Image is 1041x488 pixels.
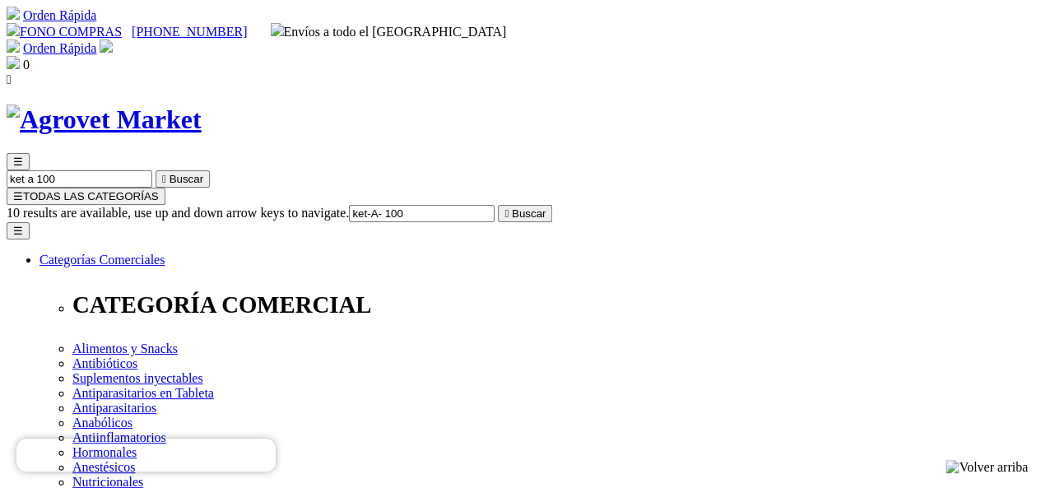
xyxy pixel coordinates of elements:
a: FONO COMPRAS [7,25,122,39]
span: Buscar [170,173,203,185]
a: Antiparasitarios en Tableta [72,386,214,400]
a: Antiparasitarios [72,401,156,415]
img: shopping-bag.svg [7,56,20,69]
input: Buscar [7,170,152,188]
button: ☰TODAS LAS CATEGORÍAS [7,188,165,205]
img: Agrovet Market [7,105,202,135]
img: user.svg [100,40,113,53]
span: ☰ [13,190,23,202]
img: phone.svg [7,23,20,36]
span: Envíos a todo el [GEOGRAPHIC_DATA] [271,25,507,39]
i:  [504,207,509,220]
a: Categorías Comerciales [40,253,165,267]
img: Volver arriba [946,460,1028,475]
a: Acceda a su cuenta de cliente [100,41,113,55]
a: Orden Rápida [23,41,96,55]
a: Antiinflamatorios [72,430,166,444]
i:  [162,173,166,185]
input: Buscar [349,205,495,222]
iframe: Brevo live chat [16,439,276,472]
button: ☰ [7,153,30,170]
span: Buscar [512,207,546,220]
span: 10 results are available, use up and down arrow keys to navigate. [7,206,349,220]
button:  Buscar [156,170,210,188]
button: ☰ [7,222,30,239]
img: shopping-cart.svg [7,7,20,20]
button:  Buscar [498,205,552,222]
a: Suplementos inyectables [72,371,203,385]
a: Orden Rápida [23,8,96,22]
span: 0 [23,58,30,72]
a: Alimentos y Snacks [72,342,178,356]
i:  [7,72,12,86]
img: delivery-truck.svg [271,23,284,36]
img: shopping-cart.svg [7,40,20,53]
p: CATEGORÍA COMERCIAL [72,291,1034,318]
a: Antibióticos [72,356,137,370]
a: Anabólicos [72,416,132,430]
span: ☰ [13,156,23,168]
a: [PHONE_NUMBER] [132,25,247,39]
